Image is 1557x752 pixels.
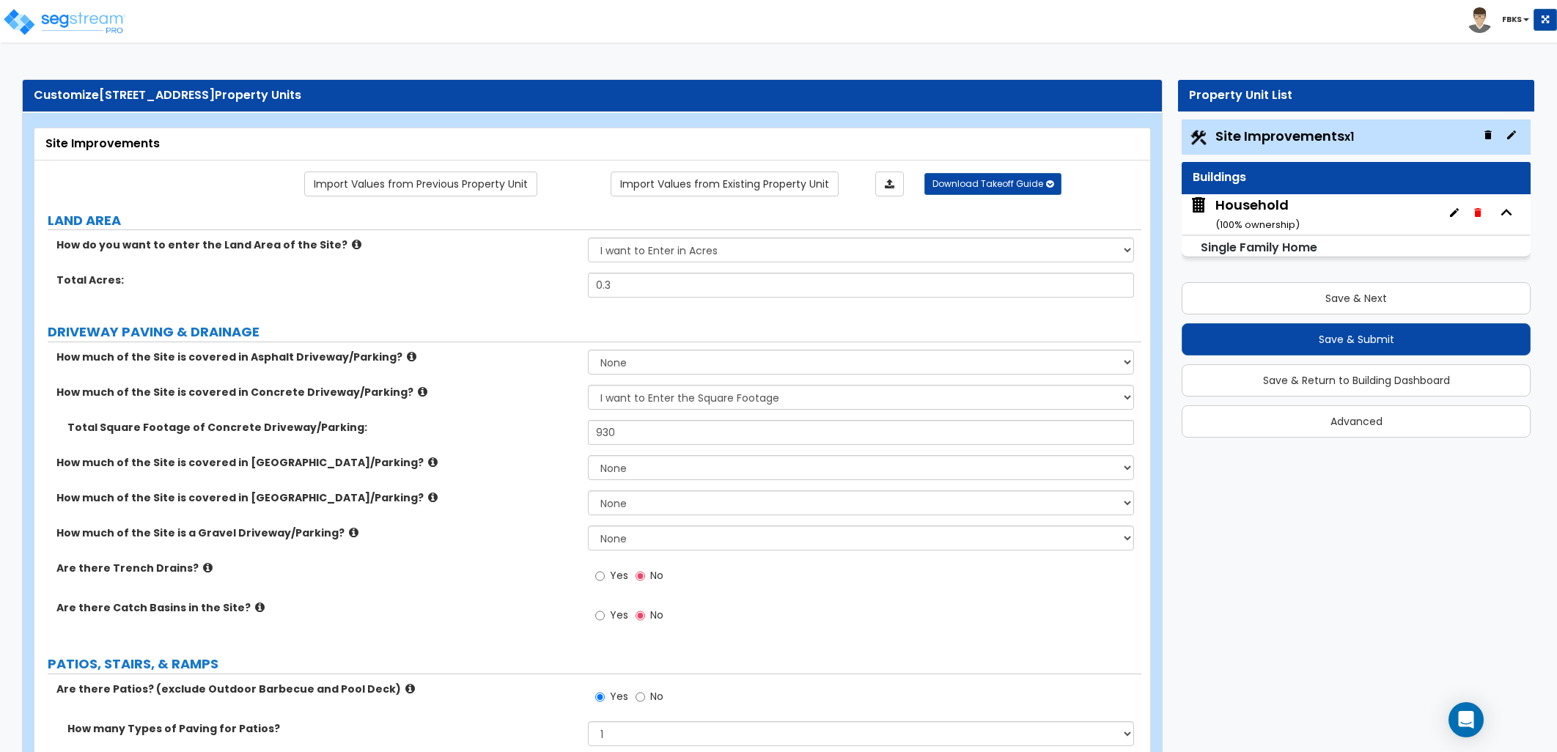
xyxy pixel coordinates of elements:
label: LAND AREA [48,211,1141,230]
img: Construction.png [1189,128,1208,147]
span: Yes [610,608,628,622]
label: DRIVEWAY PAVING & DRAINAGE [48,322,1141,342]
a: Import the dynamic attributes value through Excel sheet [875,172,904,196]
button: Advanced [1182,405,1531,438]
input: Yes [595,608,605,624]
label: How much of the Site is covered in [GEOGRAPHIC_DATA]/Parking? [56,455,577,470]
span: No [650,689,663,704]
span: Download Takeoff Guide [932,177,1043,190]
label: Are there Trench Drains? [56,561,577,575]
small: Single Family Home [1201,239,1317,256]
label: How do you want to enter the Land Area of the Site? [56,237,577,252]
label: Total Acres: [56,273,577,287]
a: Import the dynamic attribute values from previous properties. [304,172,537,196]
span: Site Improvements [1215,127,1354,145]
div: Buildings [1193,169,1520,186]
input: No [636,568,645,584]
i: click for more info! [352,239,361,250]
a: Import the dynamic attribute values from existing properties. [611,172,839,196]
label: How much of the Site is a Gravel Driveway/Parking? [56,526,577,540]
img: logo_pro_r.png [2,7,127,37]
label: Are there Catch Basins in the Site? [56,600,577,615]
label: How much of the Site is covered in Concrete Driveway/Parking? [56,385,577,399]
input: No [636,689,645,705]
span: Yes [610,689,628,704]
b: FBKS [1502,14,1522,25]
span: No [650,608,663,622]
div: Property Unit List [1189,87,1523,104]
label: PATIOS, STAIRS, & RAMPS [48,655,1141,674]
label: Total Square Footage of Concrete Driveway/Parking: [67,420,577,435]
div: Site Improvements [45,136,1139,152]
input: Yes [595,568,605,584]
i: click for more info! [428,457,438,468]
i: click for more info! [405,683,415,694]
button: Save & Next [1182,282,1531,314]
button: Download Takeoff Guide [924,173,1061,195]
i: click for more info! [203,562,213,573]
span: No [650,568,663,583]
img: building.svg [1189,196,1208,215]
button: Save & Submit [1182,323,1531,355]
label: How much of the Site is covered in [GEOGRAPHIC_DATA]/Parking? [56,490,577,505]
span: Household [1189,196,1300,233]
div: Customize Property Units [34,87,1151,104]
i: click for more info! [349,527,358,538]
small: x1 [1344,129,1354,144]
label: Are there Patios? (exclude Outdoor Barbecue and Pool Deck) [56,682,577,696]
label: How much of the Site is covered in Asphalt Driveway/Parking? [56,350,577,364]
img: avatar.png [1467,7,1492,33]
input: Yes [595,689,605,705]
span: [STREET_ADDRESS] [99,86,215,103]
input: No [636,608,645,624]
div: Open Intercom Messenger [1449,702,1484,737]
i: click for more info! [255,602,265,613]
button: Save & Return to Building Dashboard [1182,364,1531,397]
i: click for more info! [428,492,438,503]
span: Yes [610,568,628,583]
small: ( 100 % ownership) [1215,218,1300,232]
div: Household [1215,196,1300,233]
i: click for more info! [418,386,427,397]
i: click for more info! [407,351,416,362]
label: How many Types of Paving for Patios? [67,721,577,736]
